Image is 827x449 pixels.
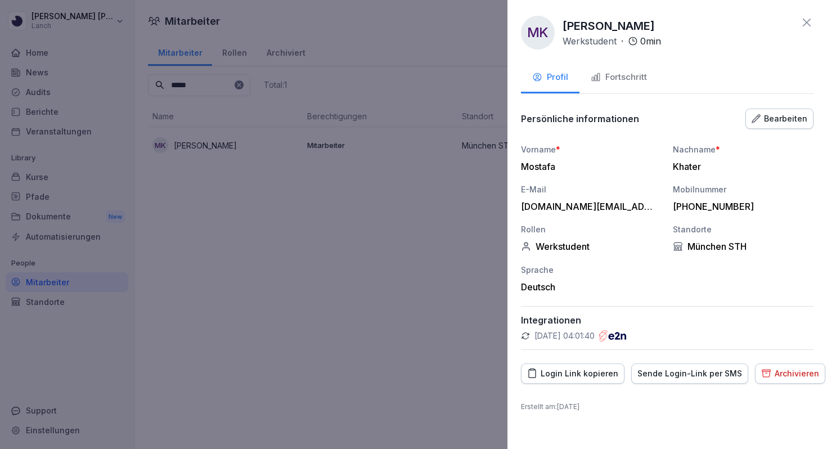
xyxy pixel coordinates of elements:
[521,161,656,172] div: Mostafa
[563,34,617,48] p: Werkstudent
[521,402,813,412] p: Erstellt am : [DATE]
[673,223,813,235] div: Standorte
[521,223,662,235] div: Rollen
[640,34,661,48] p: 0 min
[521,264,662,276] div: Sprache
[755,363,825,384] button: Archivieren
[521,315,813,326] p: Integrationen
[521,63,579,93] button: Profil
[521,363,624,384] button: Login Link kopieren
[534,330,595,342] p: [DATE] 04:01:40
[527,367,618,380] div: Login Link kopieren
[563,34,661,48] div: ·
[599,330,626,342] img: e2n.png
[521,113,639,124] p: Persönliche informationen
[521,241,662,252] div: Werkstudent
[521,201,656,212] div: [DOMAIN_NAME][EMAIL_ADDRESS][DOMAIN_NAME]
[579,63,658,93] button: Fortschritt
[761,367,819,380] div: Archivieren
[521,143,662,155] div: Vorname
[637,367,742,380] div: Sende Login-Link per SMS
[532,71,568,84] div: Profil
[591,71,647,84] div: Fortschritt
[752,113,807,125] div: Bearbeiten
[521,183,662,195] div: E-Mail
[631,363,748,384] button: Sende Login-Link per SMS
[673,241,813,252] div: München STH
[673,201,808,212] div: [PHONE_NUMBER]
[673,183,813,195] div: Mobilnummer
[673,161,808,172] div: Khater
[521,16,555,50] div: MK
[521,281,662,293] div: Deutsch
[673,143,813,155] div: Nachname
[563,17,655,34] p: [PERSON_NAME]
[745,109,813,129] button: Bearbeiten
